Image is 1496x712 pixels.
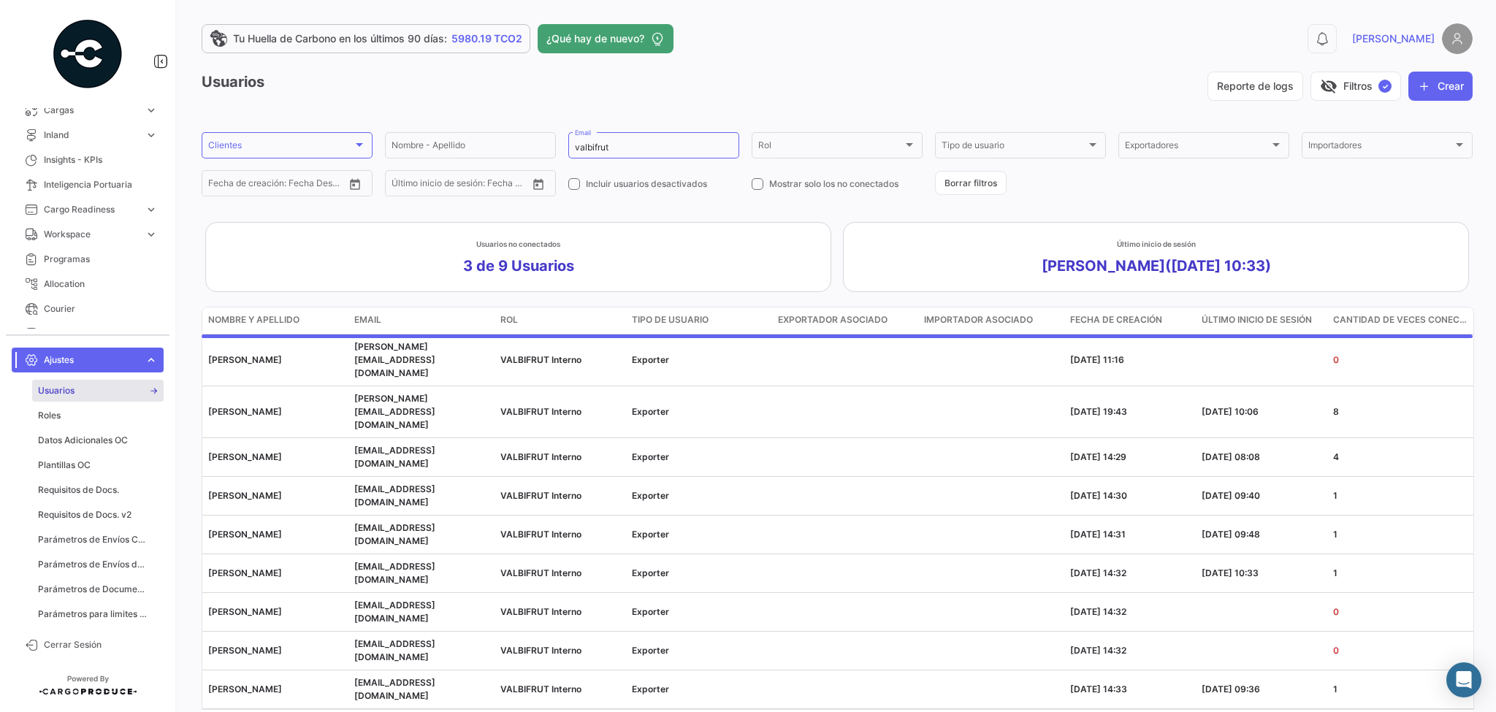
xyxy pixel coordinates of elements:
datatable-header-cell: Exportador asociado [772,307,918,334]
span: [PERSON_NAME] [208,645,282,656]
span: Parámetros de Envíos de Cargas Terrestres [38,558,149,571]
span: mluna@valbifrut.cl [354,483,435,508]
a: Requisitos de Docs. [32,479,164,501]
a: Insights - KPIs [12,148,164,172]
span: Exporter [632,490,669,501]
span: VALBIFRUT Interno [500,606,581,617]
span: efigueroa@valbifrut.cl [354,600,435,624]
a: Parámetros de Envíos Cargas Marítimas [32,529,164,551]
input: Fecha Hasta [272,180,337,191]
span: [PERSON_NAME] [208,529,282,540]
span: [PERSON_NAME] [208,354,282,365]
span: [DATE] 09:36 [1202,684,1260,694]
button: ¿Qué hay de nuevo? [538,24,673,53]
span: Ajustes [44,353,139,367]
span: VALBIFRUT Interno [500,684,581,694]
span: Fecha de creación [1070,313,1162,326]
span: Cerrar Sesión [44,638,158,651]
span: [PERSON_NAME] [208,606,282,617]
span: Importador asociado [924,313,1033,326]
span: 0 [1333,645,1339,656]
datatable-header-cell: Fecha de creación [1064,307,1196,334]
span: Rol [758,142,903,153]
span: expand_more [145,353,158,367]
span: Exporter [632,684,669,694]
span: [PERSON_NAME] [208,684,282,694]
span: 1 [1333,490,1337,501]
span: Exporter [632,354,669,365]
span: VALBIFRUT Interno [500,645,581,656]
span: Email [354,313,381,326]
span: visibility_off [1320,77,1337,95]
a: Courier [12,296,164,321]
span: Inland [44,129,139,142]
a: Roles [32,405,164,426]
a: Usuarios [32,380,164,402]
span: nquilodran@valbifrut.cl [354,677,435,701]
button: Reporte de logs [1207,72,1303,101]
span: [DATE] 19:43 [1070,406,1127,417]
span: 1 [1333,529,1337,540]
span: Exporter [632,567,669,578]
span: Plantillas OC [38,459,91,472]
a: Inteligencia Portuaria [12,172,164,197]
span: Tipo de usuario [632,313,709,326]
span: [DATE] 10:06 [1202,406,1259,417]
span: Usuarios [38,384,75,397]
button: Borrar filtros [935,171,1007,195]
a: Requisitos de Docs. v2 [32,504,164,526]
a: Plantillas OC [32,454,164,476]
span: Cantidad de Veces Conectado [1333,313,1468,326]
span: [DATE] 09:48 [1202,529,1260,540]
span: VALBIFRUT Interno [500,567,581,578]
span: expand_more [145,104,158,117]
div: Abrir Intercom Messenger [1446,662,1481,697]
span: Programas [44,253,158,266]
span: [DATE] 11:16 [1070,354,1124,365]
a: Datos Adicionales OC [32,429,164,451]
span: Inteligencia Portuaria [44,178,158,191]
datatable-header-cell: Último inicio de sesión [1196,307,1327,334]
span: expand_more [145,129,158,142]
datatable-header-cell: Importador asociado [918,307,1064,334]
h3: Usuarios [202,72,264,93]
span: [DATE] 08:08 [1202,451,1260,462]
span: [DATE] 14:29 [1070,451,1126,462]
span: jguzman@valbifrut.cl [354,638,435,662]
img: powered-by.png [51,18,124,91]
input: Fecha Hasta [456,180,521,191]
span: Último inicio de sesión [1202,313,1312,326]
a: Programas [12,247,164,272]
span: Allocation [44,277,158,291]
span: Parámetros de Documentos [38,583,149,596]
span: Tipo de usuario [942,142,1086,153]
span: 0 [1333,606,1339,617]
span: Roles [38,409,61,422]
span: ¿Qué hay de nuevo? [546,31,644,46]
button: visibility_offFiltros✓ [1310,72,1401,101]
span: [PERSON_NAME] [208,567,282,578]
button: Crear [1408,72,1473,101]
datatable-header-cell: Nombre y Apellido [202,307,348,334]
a: Parámetros de Documentos [32,578,164,600]
span: 8 [1333,406,1339,417]
span: Exportadores [1125,142,1270,153]
span: [PERSON_NAME] [1352,31,1435,46]
span: Datos Adicionales OC [38,434,128,447]
span: Sensores [44,327,158,340]
datatable-header-cell: Tipo de usuario [626,307,772,334]
a: Parámetros de Envíos de Cargas Terrestres [32,554,164,575]
datatable-header-cell: Cantidad de Veces Conectado [1327,307,1473,334]
span: 1 [1333,567,1337,578]
span: Tu Huella de Carbono en los últimos 90 días: [233,31,447,46]
span: Incluir usuarios desactivados [586,177,707,191]
span: expand_more [145,203,158,216]
a: Parámetros para limites sensores [32,603,164,625]
span: [DATE] 14:33 [1070,684,1127,694]
span: Parámetros para limites sensores [38,608,149,621]
span: [DATE] 14:30 [1070,490,1127,501]
span: Exporter [632,406,669,417]
span: Cargo Readiness [44,203,139,216]
span: [PERSON_NAME] [208,451,282,462]
span: Clientes [208,142,353,153]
